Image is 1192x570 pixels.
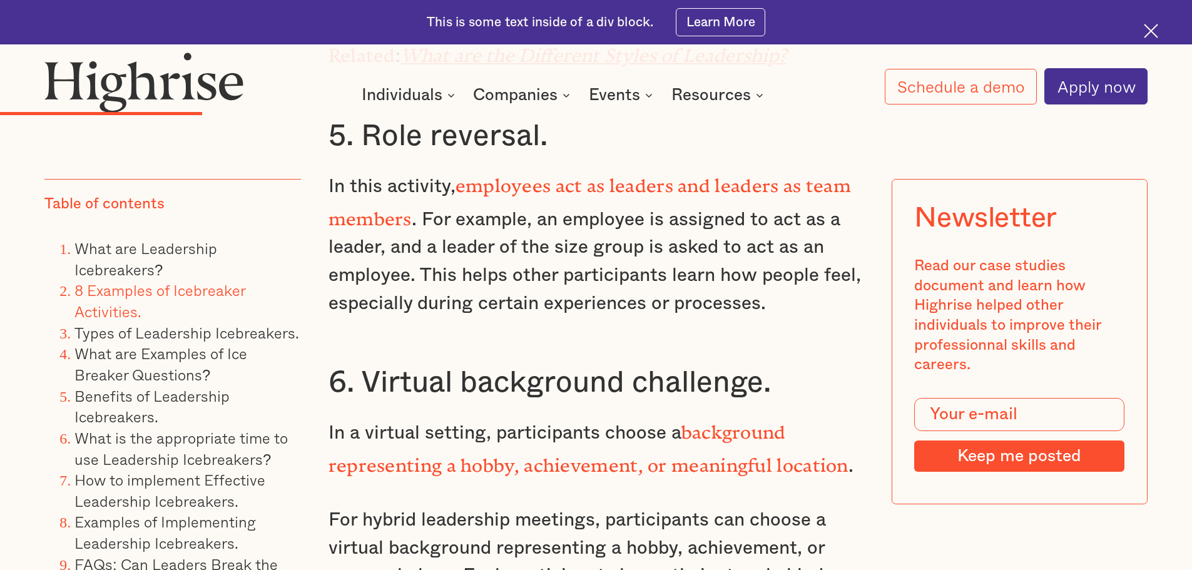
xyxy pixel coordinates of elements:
a: How to implement Effective Leadership Icebreakers. [74,468,265,512]
div: Resources [671,88,751,103]
img: Cross icon [1144,24,1158,38]
a: Types of Leadership Icebreakers. [74,321,299,344]
strong: background representing a hobby, achievement, or meaningful location [329,422,848,467]
input: Your e-mail [914,398,1124,432]
img: Highrise logo [44,52,243,112]
div: Resources [671,88,767,103]
a: 8 Examples of Icebreaker Activities. [74,278,245,323]
a: Schedule a demo [885,69,1037,104]
div: Events [589,88,656,103]
a: Examples of Implementing Leadership Icebreakers. [74,510,256,554]
input: Keep me posted [914,440,1124,472]
div: Newsletter [914,201,1057,234]
form: Modal Form [914,398,1124,472]
div: Companies [473,88,574,103]
div: Events [589,88,640,103]
a: What are Examples of Ice Breaker Questions? [74,342,247,386]
div: Table of contents [44,195,165,215]
div: Read our case studies document and learn how Highrise helped other individuals to improve their p... [914,257,1124,375]
h3: 6. Virtual background challenge. [329,364,864,402]
strong: employees act as leaders and leaders as team members [329,175,851,220]
div: Companies [473,88,558,103]
div: Individuals [362,88,459,103]
a: Benefits of Leadership Icebreakers. [74,384,230,429]
a: What is the appropriate time to use Leadership Icebreakers? [74,426,288,471]
p: In this activity, . For example, an employee is assigned to act as a leader, and a leader of the ... [329,168,864,317]
div: Individuals [362,88,442,103]
h3: 5. Role reversal. [329,118,864,155]
p: In a virtual setting, participants choose a . [329,414,864,480]
div: This is some text inside of a div block. [427,14,653,31]
a: What are Leadership Icebreakers? [74,237,217,281]
a: Apply now [1044,68,1148,104]
a: Learn More [676,8,765,36]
